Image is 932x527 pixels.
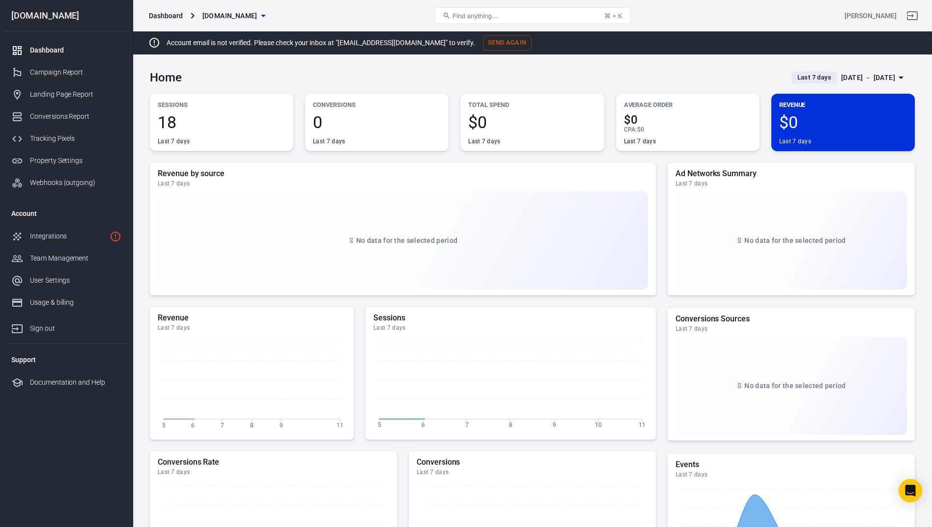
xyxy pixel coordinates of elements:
[3,150,129,172] a: Property Settings
[604,12,622,20] div: ⌘ + K
[3,61,129,83] a: Campaign Report
[378,422,381,428] tspan: 5
[3,225,129,247] a: Integrations
[313,114,441,131] span: 0
[337,422,343,428] tspan: 11
[30,67,121,78] div: Campaign Report
[509,422,512,428] tspan: 8
[162,422,166,428] tspan: 5
[841,72,895,84] div: [DATE] － [DATE]
[845,11,897,21] div: Account id: XkYO6gt3
[149,11,183,21] div: Dashboard
[191,422,195,428] tspan: 6
[417,457,648,467] h5: Conversions
[221,422,224,428] tspan: 7
[3,269,129,291] a: User Settings
[452,12,497,20] span: Find anything...
[158,468,389,476] div: Last 7 days
[779,100,907,110] p: Revenue
[158,324,346,332] div: Last 7 days
[158,137,190,145] div: Last 7 days
[553,422,556,428] tspan: 9
[468,114,596,131] span: $0
[793,73,835,82] span: Last 7 days
[30,156,121,166] div: Property Settings
[250,422,254,428] tspan: 8
[198,7,269,25] button: [DOMAIN_NAME]
[158,313,346,323] h5: Revenue
[3,83,129,105] a: Landing Page Report
[468,100,596,110] p: Total Spend
[624,114,752,126] span: $0
[3,39,129,61] a: Dashboard
[167,38,475,48] p: Account email is not verified. Please check your inbox at "[EMAIL_ADDRESS][DOMAIN_NAME]" to verify.
[465,422,469,428] tspan: 7
[899,479,922,502] div: Open Intercom Messenger
[30,45,121,55] div: Dashboard
[30,111,121,122] div: Conversions Report
[676,169,907,179] h5: Ad Networks Summary
[417,468,648,476] div: Last 7 days
[3,291,129,314] a: Usage & billing
[110,231,121,242] svg: 1 networks not verified yet
[30,297,121,308] div: Usage & billing
[3,105,129,128] a: Conversions Report
[158,100,285,110] p: Sessions
[468,137,500,145] div: Last 7 days
[150,71,182,84] h3: Home
[624,137,656,145] div: Last 7 days
[158,169,648,179] h5: Revenue by source
[280,422,283,428] tspan: 9
[30,323,121,334] div: Sign out
[30,253,121,263] div: Team Management
[901,4,924,27] a: Sign out
[158,114,285,131] span: 18
[595,422,602,428] tspan: 10
[30,178,121,188] div: Webhooks (outgoing)
[30,231,106,241] div: Integrations
[3,247,129,269] a: Team Management
[434,7,631,24] button: Find anything...⌘ + K
[744,382,846,390] span: No data for the selected period
[624,100,752,110] p: Average Order
[676,314,907,324] h5: Conversions Sources
[744,237,846,244] span: No data for the selected period
[3,11,129,20] div: [DOMAIN_NAME]
[422,422,425,428] tspan: 6
[373,324,648,332] div: Last 7 days
[313,137,345,145] div: Last 7 days
[30,133,121,144] div: Tracking Pixels
[624,126,637,133] span: CPA :
[676,471,907,478] div: Last 7 days
[3,172,129,194] a: Webhooks (outgoing)
[30,275,121,286] div: User Settings
[676,460,907,470] h5: Events
[373,313,648,323] h5: Sessions
[356,237,457,244] span: No data for the selected period
[313,100,441,110] p: Conversions
[639,422,646,428] tspan: 11
[30,377,121,388] div: Documentation and Help
[779,114,907,131] span: $0
[3,348,129,371] li: Support
[3,314,129,340] a: Sign out
[637,126,644,133] span: $0
[483,35,532,51] button: Send Again
[784,70,915,86] button: Last 7 days[DATE] － [DATE]
[676,325,907,333] div: Last 7 days
[158,457,389,467] h5: Conversions Rate
[779,137,811,145] div: Last 7 days
[30,89,121,100] div: Landing Page Report
[676,180,907,187] div: Last 7 days
[3,202,129,225] li: Account
[202,10,257,22] span: thetrustedshopper.com
[3,128,129,150] a: Tracking Pixels
[158,180,648,187] div: Last 7 days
